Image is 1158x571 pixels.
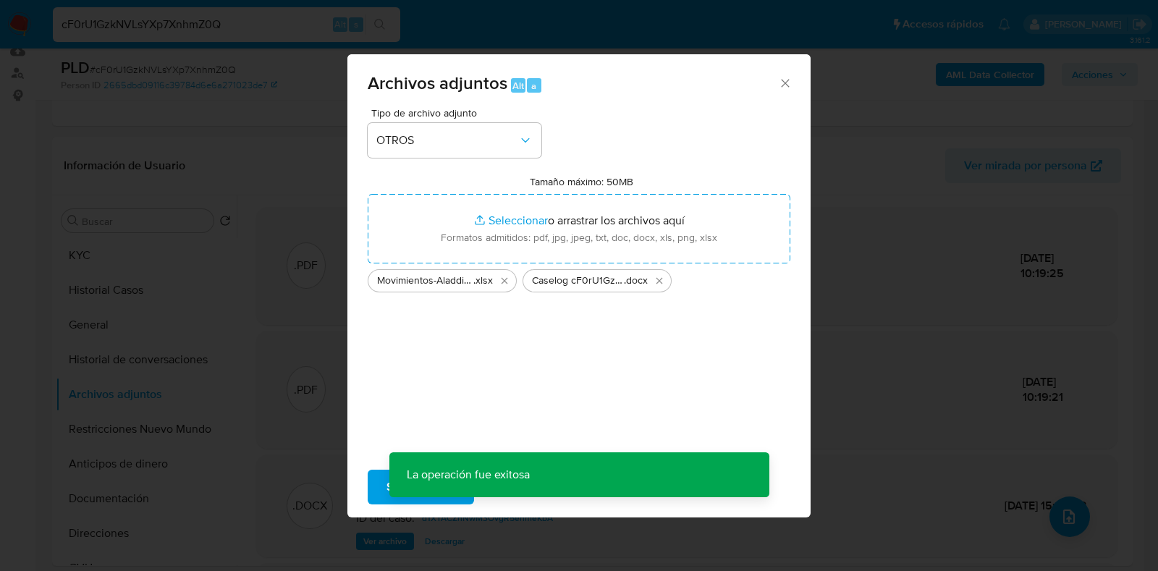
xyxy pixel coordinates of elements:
[371,108,545,118] span: Tipo de archivo adjunto
[368,70,507,96] span: Archivos adjuntos
[499,471,546,503] span: Cancelar
[530,175,633,188] label: Tamaño máximo: 50MB
[386,471,455,503] span: Subir archivo
[389,452,547,497] p: La operación fue exitosa
[496,272,513,289] button: Eliminar Movimientos-Aladdin- Marcelo Alejandro Jara (agosto 2025).xlsx
[531,79,536,93] span: a
[512,79,524,93] span: Alt
[376,133,518,148] span: OTROS
[377,274,473,288] span: Movimientos-Aladdin- [PERSON_NAME] ([PERSON_NAME] 2025)
[368,123,541,158] button: OTROS
[368,263,790,292] ul: Archivos seleccionados
[532,274,624,288] span: Caselog cF0rU1GzkNVLsYXp7XnhmZ0Q_2025_09_30_10_29_46 (complementario)
[778,76,791,89] button: Cerrar
[368,470,474,504] button: Subir archivo
[651,272,668,289] button: Eliminar Caselog cF0rU1GzkNVLsYXp7XnhmZ0Q_2025_09_30_10_29_46 (complementario).docx
[624,274,648,288] span: .docx
[473,274,493,288] span: .xlsx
